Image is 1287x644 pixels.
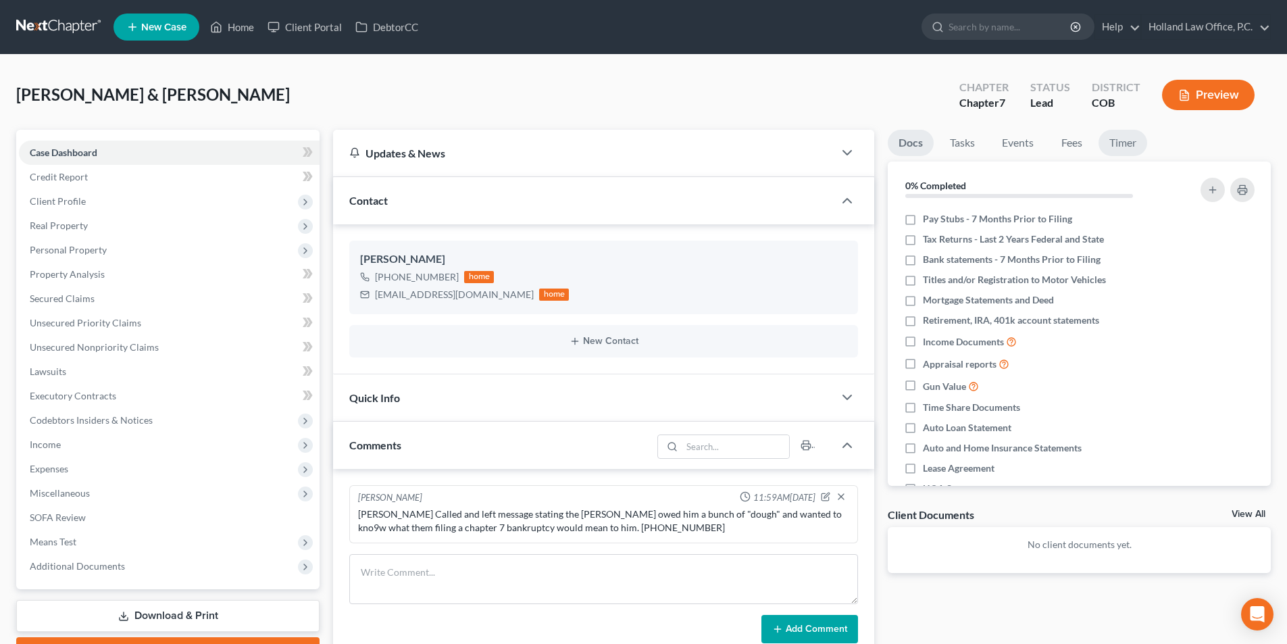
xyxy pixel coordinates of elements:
div: [PHONE_NUMBER] [375,270,459,284]
span: Unsecured Nonpriority Claims [30,341,159,353]
strong: 0% Completed [905,180,966,191]
span: Executory Contracts [30,390,116,401]
span: Mortgage Statements and Deed [923,293,1054,307]
span: [PERSON_NAME] & [PERSON_NAME] [16,84,290,104]
span: Retirement, IRA, 401k account statements [923,314,1099,327]
a: Secured Claims [19,287,320,311]
span: Tax Returns - Last 2 Years Federal and State [923,232,1104,246]
a: Events [991,130,1044,156]
input: Search by name... [949,14,1072,39]
a: Home [203,15,261,39]
span: Case Dashboard [30,147,97,158]
div: [PERSON_NAME] Called and left message stating the [PERSON_NAME] owed him a bunch of "dough" and w... [358,507,849,535]
a: Credit Report [19,165,320,189]
span: Income Documents [923,335,1004,349]
a: Fees [1050,130,1093,156]
span: Appraisal reports [923,357,996,371]
div: Chapter [959,95,1009,111]
input: Search... [682,435,790,458]
span: Credit Report [30,171,88,182]
span: Lawsuits [30,366,66,377]
span: Auto and Home Insurance Statements [923,441,1082,455]
a: Help [1095,15,1140,39]
div: home [464,271,494,283]
span: Auto Loan Statement [923,421,1011,435]
a: Client Portal [261,15,349,39]
a: Unsecured Nonpriority Claims [19,335,320,360]
span: 11:59AM[DATE] [753,491,815,504]
p: No client documents yet. [899,538,1260,551]
div: [EMAIL_ADDRESS][DOMAIN_NAME] [375,288,534,301]
span: Bank statements - 7 Months Prior to Filing [923,253,1101,266]
div: Chapter [959,80,1009,95]
span: Personal Property [30,244,107,255]
a: DebtorCC [349,15,425,39]
div: Client Documents [888,507,974,522]
a: Unsecured Priority Claims [19,311,320,335]
span: New Case [141,22,186,32]
span: SOFA Review [30,512,86,523]
a: Holland Law Office, P.C. [1142,15,1270,39]
a: Timer [1099,130,1147,156]
div: [PERSON_NAME] [358,491,422,505]
span: 7 [999,96,1005,109]
button: Preview [1162,80,1255,110]
span: HOA Statement [923,482,990,495]
span: Miscellaneous [30,487,90,499]
span: Comments [349,439,401,451]
a: Case Dashboard [19,141,320,165]
span: Pay Stubs - 7 Months Prior to Filing [923,212,1072,226]
div: District [1092,80,1140,95]
a: Tasks [939,130,986,156]
a: Executory Contracts [19,384,320,408]
div: Updates & News [349,146,817,160]
span: Titles and/or Registration to Motor Vehicles [923,273,1106,287]
a: View All [1232,510,1265,519]
span: Client Profile [30,195,86,207]
span: Income [30,439,61,450]
div: Lead [1030,95,1070,111]
span: Unsecured Priority Claims [30,317,141,328]
div: [PERSON_NAME] [360,251,847,268]
div: Open Intercom Messenger [1241,598,1273,630]
span: Codebtors Insiders & Notices [30,414,153,426]
span: Means Test [30,536,76,547]
span: Contact [349,194,388,207]
span: Expenses [30,463,68,474]
span: Time Share Documents [923,401,1020,414]
span: Gun Value [923,380,966,393]
div: COB [1092,95,1140,111]
span: Real Property [30,220,88,231]
a: Lawsuits [19,360,320,384]
a: Property Analysis [19,262,320,287]
span: Property Analysis [30,268,105,280]
button: New Contact [360,336,847,347]
span: Secured Claims [30,293,95,304]
a: Download & Print [16,600,320,632]
button: Add Comment [761,615,858,643]
span: Additional Documents [30,560,125,572]
a: SOFA Review [19,505,320,530]
div: Status [1030,80,1070,95]
span: Quick Info [349,391,400,404]
div: home [539,289,569,301]
a: Docs [888,130,934,156]
span: Lease Agreement [923,462,994,475]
